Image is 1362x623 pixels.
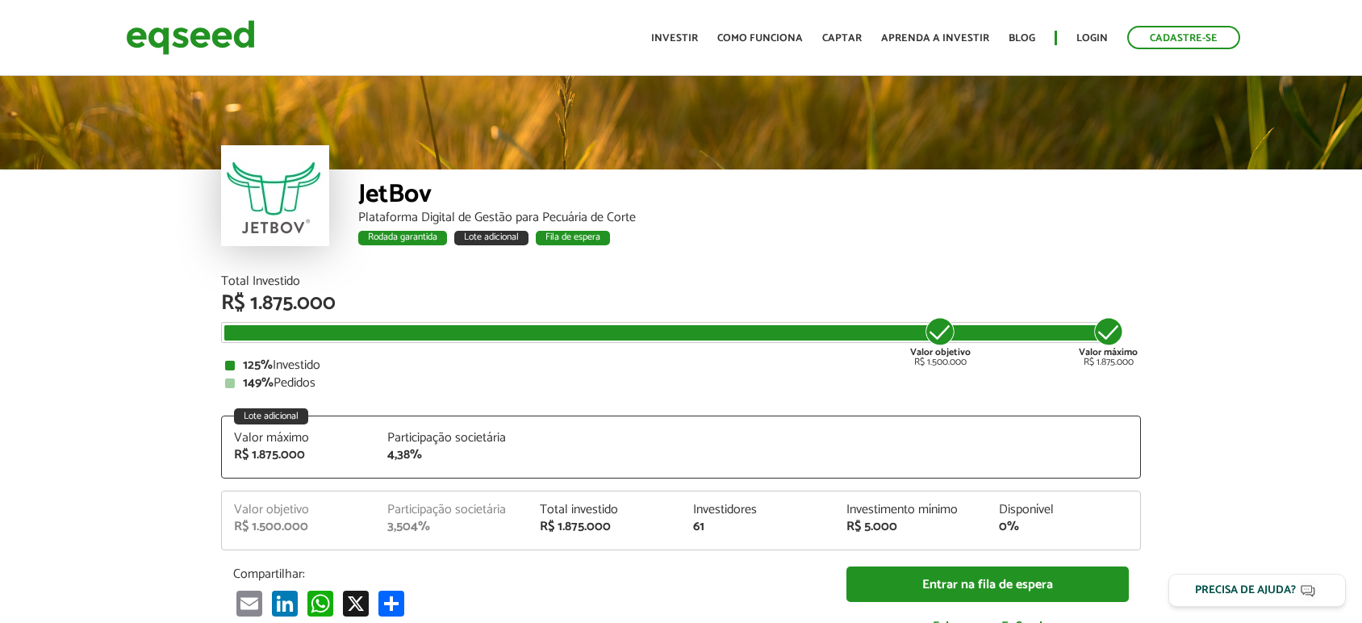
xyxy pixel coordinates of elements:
div: JetBov [358,182,1141,211]
a: Como funciona [717,33,803,44]
div: Disponível [999,504,1128,516]
div: Investido [225,359,1137,372]
div: Pedidos [225,377,1137,390]
div: Lote adicional [234,408,308,424]
div: Total Investido [221,275,1141,288]
div: R$ 1.875.000 [221,293,1141,314]
div: Rodada garantida [358,231,447,245]
a: Investir [651,33,698,44]
div: R$ 5.000 [846,521,976,533]
a: Blog [1009,33,1035,44]
div: R$ 1.875.000 [1079,316,1138,367]
a: Email [233,590,265,617]
p: Compartilhar: [233,567,822,582]
div: 4,38% [387,449,516,462]
a: LinkedIn [269,590,301,617]
div: R$ 1.875.000 [540,521,669,533]
strong: 125% [243,354,273,376]
div: Investidores [693,504,822,516]
a: X [340,590,372,617]
div: R$ 1.875.000 [234,449,363,462]
div: 61 [693,521,822,533]
div: Participação societária [387,432,516,445]
div: Plataforma Digital de Gestão para Pecuária de Corte [358,211,1141,224]
a: Aprenda a investir [881,33,989,44]
div: 3,504% [387,521,516,533]
strong: Valor máximo [1079,345,1138,360]
div: Fila de espera [536,231,610,245]
div: Valor máximo [234,432,363,445]
a: Login [1076,33,1108,44]
div: R$ 1.500.000 [234,521,363,533]
a: Compartilhar [375,590,407,617]
a: Captar [822,33,862,44]
a: WhatsApp [304,590,336,617]
div: Lote adicional [454,231,529,245]
div: R$ 1.500.000 [910,316,971,367]
div: 0% [999,521,1128,533]
div: Valor objetivo [234,504,363,516]
div: Total investido [540,504,669,516]
div: Participação societária [387,504,516,516]
strong: 149% [243,372,274,394]
a: Cadastre-se [1127,26,1240,49]
img: EqSeed [126,16,255,59]
strong: Valor objetivo [910,345,971,360]
div: Investimento mínimo [846,504,976,516]
a: Entrar na fila de espera [846,567,1129,603]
